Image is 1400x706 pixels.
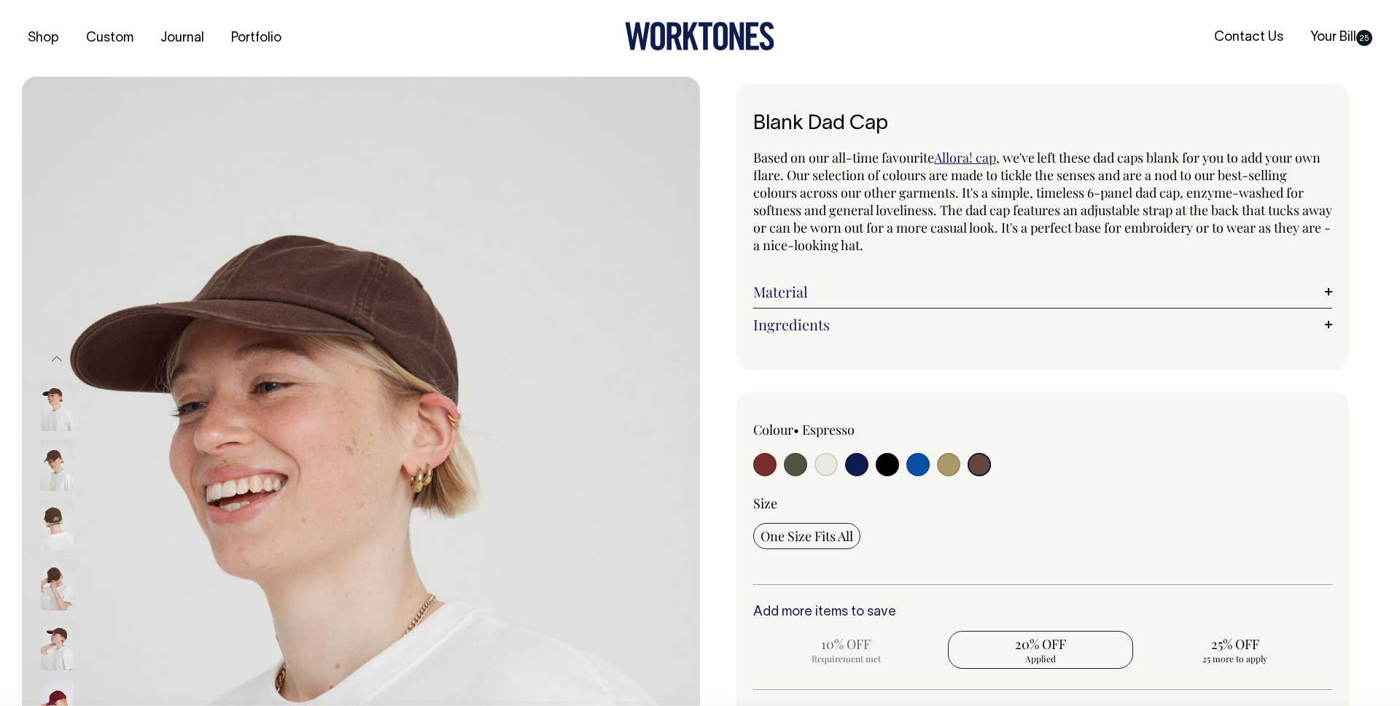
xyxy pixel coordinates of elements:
[948,631,1134,669] input: 20% OFF Applied
[41,380,74,431] img: espresso
[1208,26,1289,50] a: Contact Us
[753,149,934,166] span: Based on our all-time favourite
[955,635,1127,653] span: 20% OFF
[761,635,932,653] span: 10% OFF
[753,316,1332,333] a: Ingredients
[1149,635,1321,653] span: 25% OFF
[753,605,1332,620] h6: Add more items to save
[41,500,74,551] img: espresso
[802,421,855,438] label: Espresso
[753,113,1332,136] h1: Blank Dad Cap
[753,421,985,438] div: Colour
[1142,631,1328,669] input: 25% OFF 25 more to apply
[80,26,139,50] a: Custom
[753,631,939,669] input: 10% OFF Requirement met
[1149,653,1321,664] span: 25 more to apply
[41,619,74,670] img: espresso
[1304,26,1378,50] a: Your Bill25
[793,421,799,438] span: •
[46,343,68,376] button: Previous
[225,26,287,50] a: Portfolio
[753,523,860,549] input: One Size Fits All
[753,494,1332,512] div: Size
[761,527,853,545] span: One Size Fits All
[41,559,74,610] img: espresso
[155,26,210,50] a: Journal
[22,26,65,50] a: Shop
[761,653,932,664] span: Requirement met
[1356,30,1372,46] span: 25
[41,440,74,491] img: espresso
[753,283,1332,300] a: Material
[934,149,996,166] a: Allora! cap
[955,653,1127,664] span: Applied
[753,149,1332,254] span: , we've left these dad caps blank for you to add your own flare. Our selection of colours are mad...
